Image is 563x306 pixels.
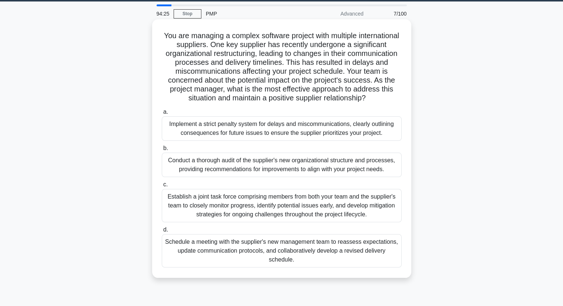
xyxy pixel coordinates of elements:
[163,181,168,187] span: c.
[163,226,168,233] span: d.
[152,6,174,21] div: 94:25
[162,189,402,222] div: Establish a joint task force comprising members from both your team and the supplier's team to cl...
[162,234,402,267] div: Schedule a meeting with the supplier's new management team to reassess expectations, update commu...
[368,6,411,21] div: 7/100
[201,6,303,21] div: PMP
[174,9,201,19] a: Stop
[161,31,402,103] h5: You are managing a complex software project with multiple international suppliers. One key suppli...
[163,109,168,115] span: a.
[162,116,402,141] div: Implement a strict penalty system for delays and miscommunications, clearly outlining consequence...
[163,145,168,151] span: b.
[162,153,402,177] div: Conduct a thorough audit of the supplier's new organizational structure and processes, providing ...
[303,6,368,21] div: Advanced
